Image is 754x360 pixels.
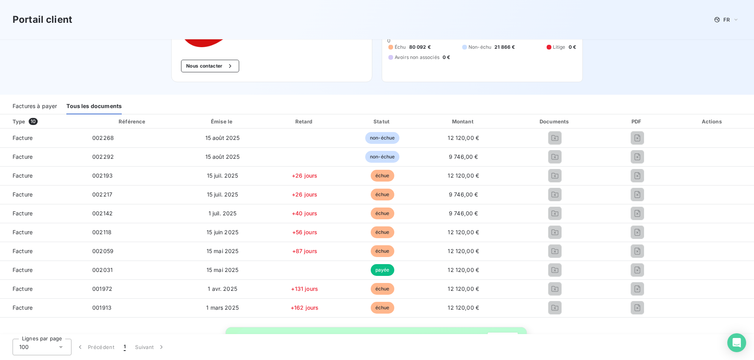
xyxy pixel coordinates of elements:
[6,191,80,198] span: Facture
[605,118,669,125] div: PDF
[92,285,112,292] span: 001972
[92,304,112,311] span: 001913
[371,189,394,200] span: échue
[395,44,406,51] span: Échu
[422,118,505,125] div: Montant
[207,229,238,235] span: 15 juin 2025
[494,44,515,51] span: 21 866 €
[292,172,317,179] span: +26 jours
[672,118,752,125] div: Actions
[92,266,113,273] span: 002031
[448,285,479,292] span: 12 120,00 €
[267,118,342,125] div: Retard
[130,339,170,355] button: Suivant
[8,118,84,125] div: Type
[449,153,478,160] span: 9 746,00 €
[395,54,439,61] span: Avoirs non associés
[181,60,239,72] button: Nous contacter
[92,134,114,141] span: 002268
[365,132,399,144] span: non-échue
[292,229,317,235] span: +56 jours
[206,304,239,311] span: 1 mars 2025
[119,118,145,125] div: Référence
[449,210,478,217] span: 9 746,00 €
[207,191,238,198] span: 15 juil. 2025
[292,248,317,254] span: +87 jours
[371,264,394,276] span: payée
[92,153,114,160] span: 002292
[371,208,394,219] span: échue
[443,54,450,61] span: 0 €
[448,304,479,311] span: 12 120,00 €
[365,151,399,163] span: non-échue
[6,266,80,274] span: Facture
[6,304,80,312] span: Facture
[569,44,576,51] span: 0 €
[448,266,479,273] span: 12 120,00 €
[723,17,730,23] span: FR
[207,172,238,179] span: 15 juil. 2025
[71,339,119,355] button: Précédent
[371,302,394,314] span: échue
[208,285,237,292] span: 1 avr. 2025
[6,209,80,217] span: Facture
[469,44,491,51] span: Non-échu
[6,247,80,255] span: Facture
[19,343,29,351] span: 100
[292,210,317,217] span: +40 jours
[92,210,113,217] span: 002142
[13,13,72,27] h3: Portail client
[727,333,746,352] div: Open Intercom Messenger
[209,210,237,217] span: 1 juil. 2025
[409,44,431,51] span: 80 092 €
[6,285,80,293] span: Facture
[371,245,394,257] span: échue
[448,172,479,179] span: 12 120,00 €
[92,229,112,235] span: 002118
[6,172,80,180] span: Facture
[346,118,419,125] div: Statut
[448,134,479,141] span: 12 120,00 €
[448,248,479,254] span: 12 120,00 €
[92,191,112,198] span: 002217
[92,172,113,179] span: 002193
[6,153,80,161] span: Facture
[371,226,394,238] span: échue
[292,191,317,198] span: +26 jours
[553,44,565,51] span: Litige
[448,229,479,235] span: 12 120,00 €
[449,191,478,198] span: 9 746,00 €
[66,98,122,114] div: Tous les documents
[207,266,239,273] span: 15 mai 2025
[291,285,318,292] span: +131 jours
[387,37,390,44] span: 0
[181,118,264,125] div: Émise le
[6,228,80,236] span: Facture
[29,118,38,125] span: 10
[371,283,394,295] span: échue
[508,118,602,125] div: Documents
[13,98,57,114] div: Factures à payer
[205,153,240,160] span: 15 août 2025
[291,304,319,311] span: +162 jours
[205,134,240,141] span: 15 août 2025
[124,343,126,351] span: 1
[92,248,113,254] span: 002059
[207,248,239,254] span: 15 mai 2025
[119,339,130,355] button: 1
[371,170,394,182] span: échue
[6,134,80,142] span: Facture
